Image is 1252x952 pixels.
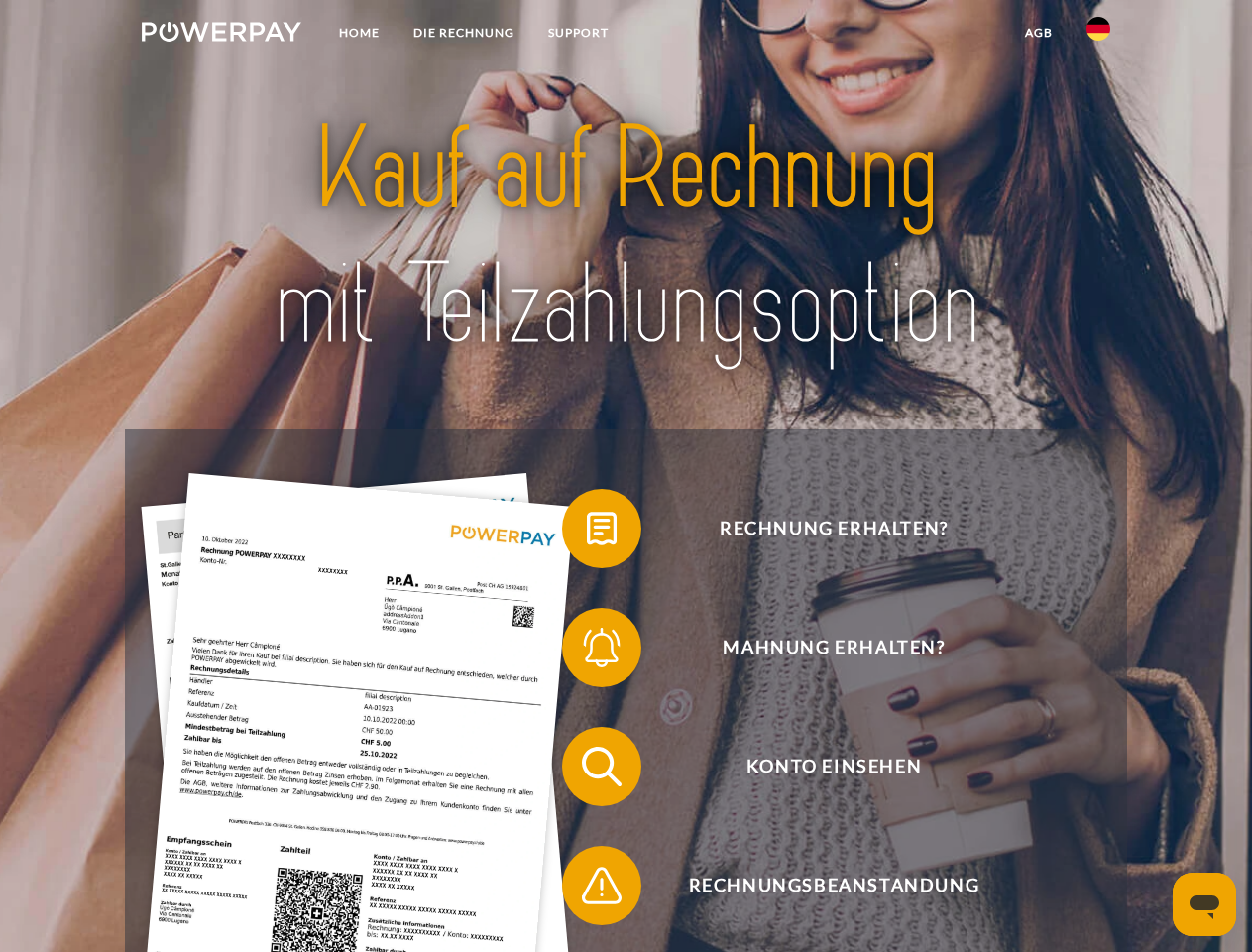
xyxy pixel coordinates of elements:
button: Rechnung erhalten? [562,489,1078,568]
a: agb [1008,15,1070,51]
img: title-powerpay_de.svg [189,95,1063,380]
span: Konto einsehen [591,727,1077,806]
img: qb_bill.svg [577,504,626,553]
a: Home [322,15,397,51]
button: Mahnung erhalten? [562,608,1078,687]
img: qb_search.svg [577,742,626,791]
img: logo-powerpay-white.svg [142,22,301,42]
a: SUPPORT [531,15,626,51]
button: Konto einsehen [562,727,1078,806]
span: Mahnung erhalten? [591,608,1077,687]
img: qb_warning.svg [577,861,626,910]
iframe: Schaltfläche zum Öffnen des Messaging-Fensters [1173,873,1236,936]
img: qb_bell.svg [577,623,626,672]
img: de [1086,17,1110,41]
button: Rechnungsbeanstandung [562,846,1078,925]
span: Rechnungsbeanstandung [591,846,1077,925]
a: DIE RECHNUNG [397,15,531,51]
span: Rechnung erhalten? [591,489,1077,568]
